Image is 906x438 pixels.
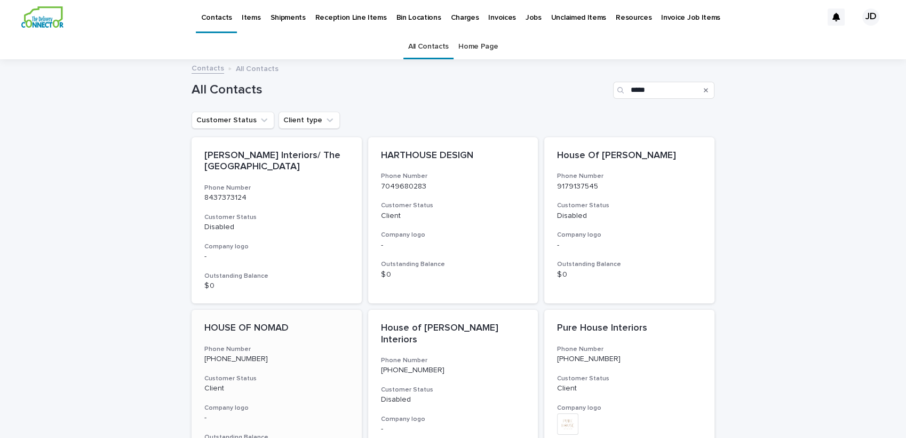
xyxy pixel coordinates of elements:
h3: Outstanding Balance [557,260,702,269]
h3: Phone Number [381,356,526,365]
p: - [204,413,349,423]
p: - [204,252,349,261]
button: Client type [279,112,340,129]
a: [PHONE_NUMBER] [204,355,268,363]
p: - [381,241,526,250]
h3: Phone Number [557,172,702,181]
h3: Customer Status [557,374,702,383]
p: Client [204,384,349,393]
h3: Company logo [557,404,702,412]
p: All Contacts [236,62,279,74]
p: - [557,241,702,250]
p: Disabled [381,395,526,404]
h3: Phone Number [204,345,349,354]
h3: Customer Status [557,201,702,210]
a: House Of [PERSON_NAME]Phone Number9179137545Customer StatusDisabledCompany logo-Outstanding Balan... [544,137,714,303]
a: [PHONE_NUMBER] [557,355,621,363]
div: JD [862,9,879,26]
h3: Phone Number [381,172,526,181]
h3: Phone Number [204,184,349,192]
a: Home Page [458,34,498,59]
h3: Customer Status [204,213,349,222]
a: 8437373124 [204,194,247,201]
a: [PHONE_NUMBER] [381,366,444,374]
h3: Phone Number [557,345,702,354]
h3: Outstanding Balance [381,260,526,269]
a: All Contacts [408,34,449,59]
img: aCWQmA6OSGG0Kwt8cj3c [21,6,63,28]
a: [PERSON_NAME] Interiors/ The [GEOGRAPHIC_DATA]Phone Number8437373124Customer StatusDisabledCompan... [192,137,362,303]
h3: Customer Status [204,374,349,383]
p: Pure House Interiors [557,323,702,334]
h3: Company logo [381,231,526,239]
h3: Outstanding Balance [204,272,349,280]
p: HOUSE OF NOMAD [204,323,349,334]
p: $ 0 [381,270,526,279]
p: $ 0 [557,270,702,279]
p: Client [381,212,526,221]
p: - [381,425,526,434]
h3: Customer Status [381,386,526,394]
p: House Of [PERSON_NAME] [557,150,702,162]
p: Disabled [204,223,349,232]
h3: Company logo [204,243,349,251]
h3: Company logo [381,415,526,424]
h3: Customer Status [381,201,526,210]
a: Contacts [192,61,224,74]
input: Search [613,82,714,99]
p: $ 0 [204,281,349,291]
h3: Company logo [204,404,349,412]
button: Customer Status [192,112,274,129]
p: House of [PERSON_NAME] Interiors [381,323,526,346]
a: 7049680283 [381,183,426,190]
p: Client [557,384,702,393]
p: HARTHOUSE DESIGN [381,150,526,162]
p: [PERSON_NAME] Interiors/ The [GEOGRAPHIC_DATA] [204,150,349,173]
h1: All Contacts [192,82,609,98]
a: 9179137545 [557,183,598,190]
p: Disabled [557,212,702,221]
a: HARTHOUSE DESIGNPhone Number7049680283Customer StatusClientCompany logo-Outstanding Balance$ 0 [368,137,538,303]
h3: Company logo [557,231,702,239]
